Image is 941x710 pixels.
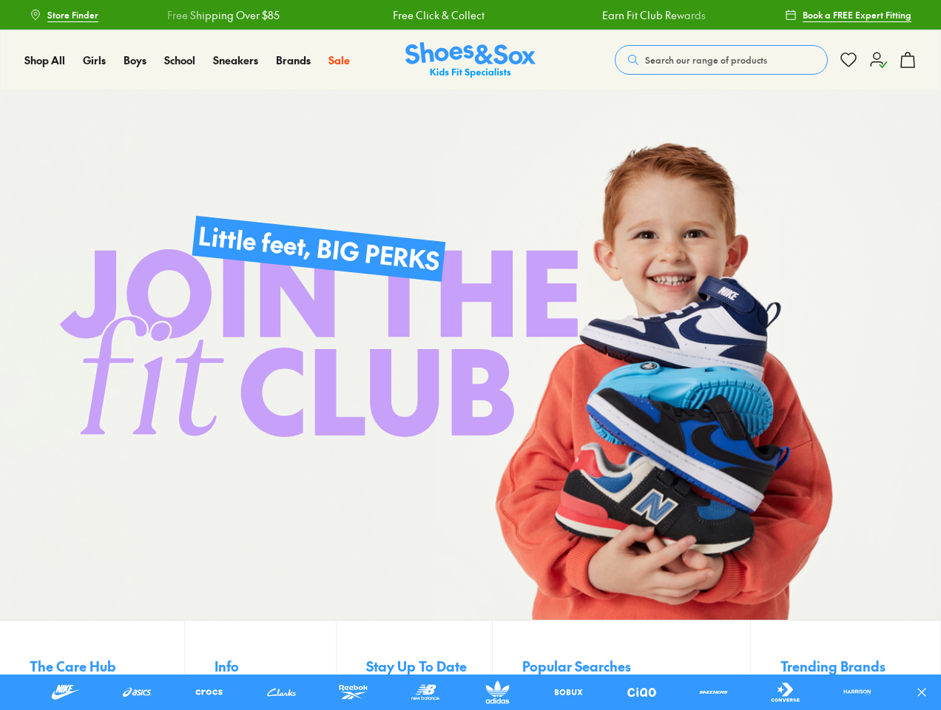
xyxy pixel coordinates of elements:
[405,42,536,78] a: Shoes & Sox
[366,656,467,676] span: Stay Up To Date
[164,7,277,23] a: Free Shipping Over $85
[213,53,258,67] span: Sneakers
[124,53,146,67] span: Boys
[366,650,492,683] button: Stay Up To Date
[83,53,106,67] span: Girls
[645,53,767,67] span: Search our range of products
[215,650,336,683] button: Info
[215,656,239,676] span: Info
[164,53,195,68] a: School
[785,1,911,28] a: Book a FREE Expert Fitting
[30,656,116,676] span: The Care Hub
[598,7,702,23] a: Earn Fit Club Rewards
[328,53,350,67] span: Sale
[780,656,886,676] span: Trending Brands
[24,53,65,67] span: Shop All
[276,53,311,68] a: Brands
[389,7,481,23] a: Free Click & Collect
[30,650,184,683] button: The Care Hub
[522,650,750,683] button: Popular Searches
[405,42,536,78] img: SNS_Logo_Responsive.svg
[522,656,631,676] span: Popular Searches
[83,53,106,68] a: Girls
[213,53,258,68] a: Sneakers
[47,8,98,21] span: Store Finder
[803,8,911,21] span: Book a FREE Expert Fitting
[615,45,828,75] button: Search our range of products
[24,53,65,68] a: Shop All
[164,53,195,67] span: School
[30,1,98,28] a: Store Finder
[276,53,311,67] span: Brands
[780,650,911,683] button: Trending Brands
[328,53,350,68] a: Sale
[124,53,146,68] a: Boys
